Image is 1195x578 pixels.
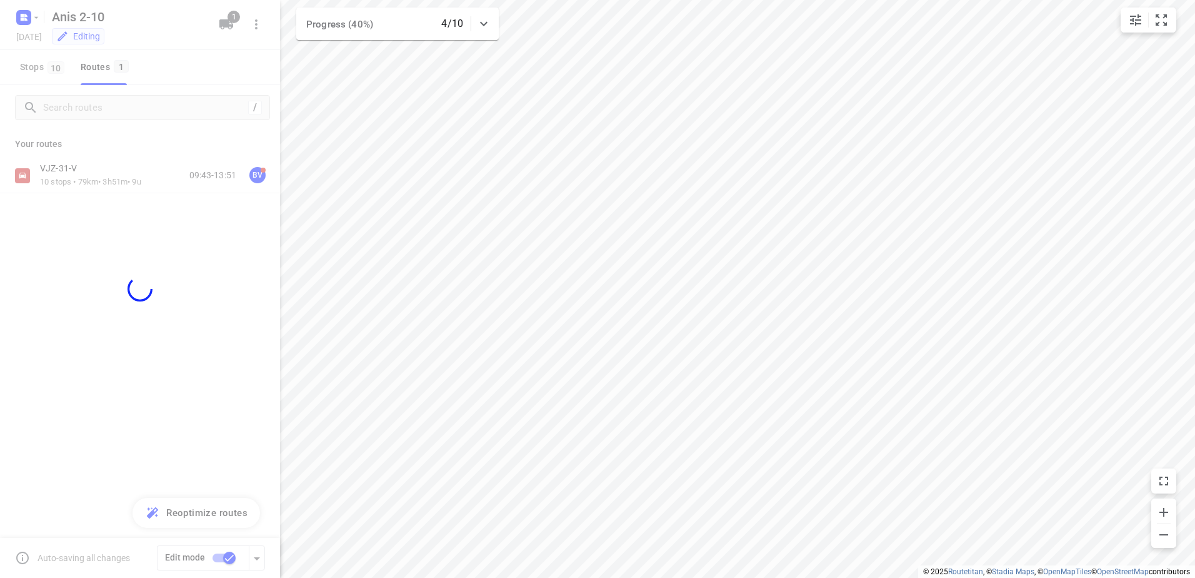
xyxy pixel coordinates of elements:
[1097,567,1149,576] a: OpenStreetMap
[923,567,1190,576] li: © 2025 , © , © © contributors
[296,8,499,40] div: Progress (40%)4/10
[306,19,373,30] span: Progress (40%)
[948,567,983,576] a: Routetitan
[1043,567,1091,576] a: OpenMapTiles
[1121,8,1176,33] div: small contained button group
[1149,8,1174,33] button: Fit zoom
[992,567,1034,576] a: Stadia Maps
[441,16,463,31] p: 4/10
[1123,8,1148,33] button: Map settings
